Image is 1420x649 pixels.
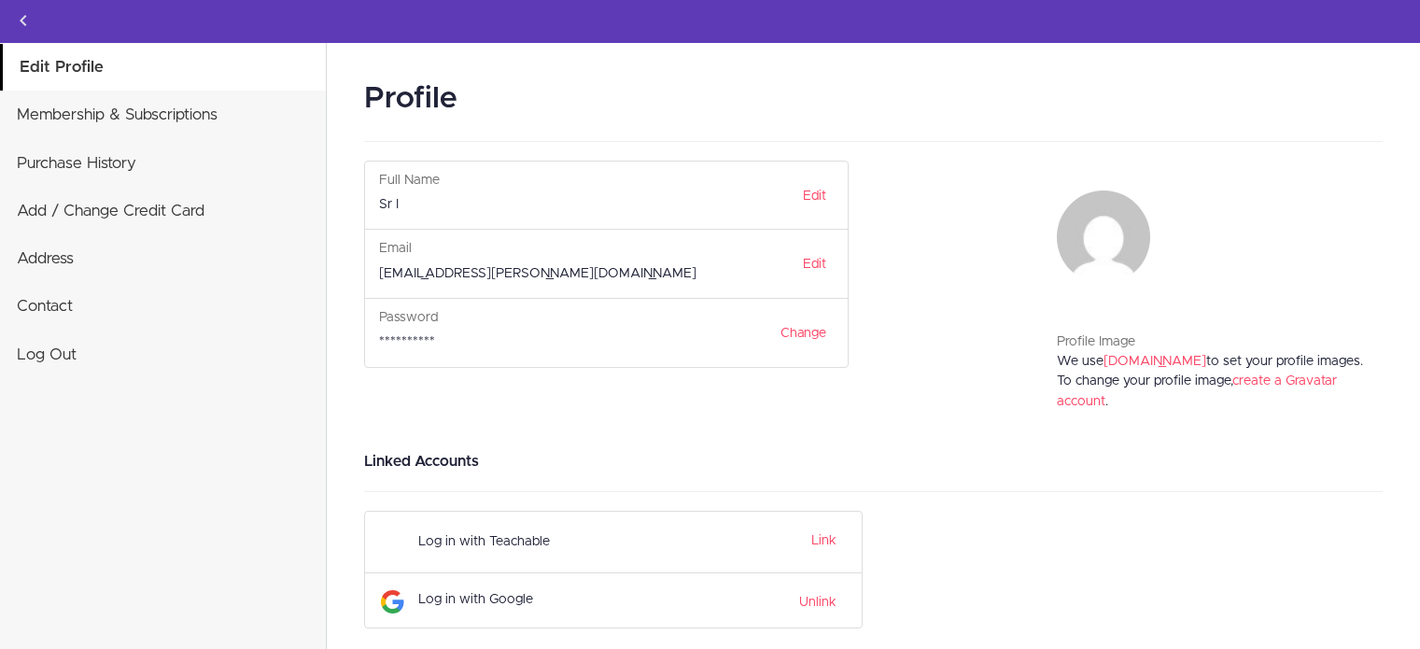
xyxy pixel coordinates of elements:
[379,239,412,259] label: Email
[1057,190,1150,284] img: sridhar.indarapu@gmail.com
[1057,352,1369,431] div: We use to set your profile images. To change your profile image, .
[364,77,1383,122] h2: Profile
[3,44,326,91] a: Edit Profile
[1057,332,1369,352] div: Profile Image
[418,525,717,559] div: Log in with Teachable
[381,590,404,614] img: Google Logo
[811,534,837,547] a: Link
[12,9,35,32] svg: Back to courses
[791,248,838,280] a: Edit
[379,308,438,328] label: Password
[791,180,838,212] a: Edit
[379,195,399,215] label: Sr I
[379,264,696,284] label: [EMAIL_ADDRESS][PERSON_NAME][DOMAIN_NAME]
[799,590,837,612] a: Unlink
[1057,374,1337,407] a: create a Gravatar account
[768,317,838,349] a: Change
[806,529,837,552] button: Link
[364,450,1383,473] h3: Linked Accounts
[418,583,717,617] div: Log in with Google
[1104,355,1206,368] a: [DOMAIN_NAME]
[379,171,440,190] label: Full Name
